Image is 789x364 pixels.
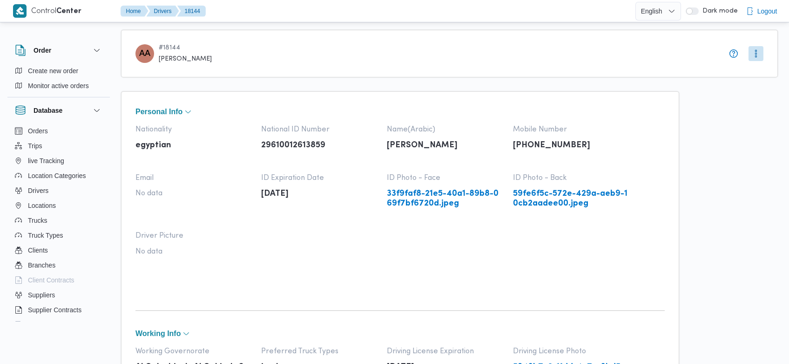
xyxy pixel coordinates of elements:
[513,125,629,134] span: Mobile Number
[11,228,106,243] button: Truck Types
[135,232,252,240] span: Driver Picture
[749,46,763,61] button: More
[135,330,665,337] button: Working Info
[135,141,252,151] p: egyptian
[56,8,81,15] b: Center
[11,288,106,302] button: Suppliers
[135,44,154,63] div: Ahmad Abadalnasar Ali Ahmad
[387,189,503,208] a: 33f9faf8-21e5-40a1-89b8-069f7bf6720d.jpeg
[135,108,665,116] button: Personal Info
[28,125,48,137] span: Orders
[11,183,106,198] button: Drivers
[11,124,106,138] button: Orders
[28,170,86,181] span: Location Categories
[261,141,378,151] p: 29610012613859
[28,245,48,256] span: Clients
[121,6,148,17] button: Home
[135,330,181,337] span: Working Info
[513,189,629,208] a: 59fe6f5c-572e-429a-aeb9-10cb2aadee00.jpeg
[34,105,62,116] h3: Database
[28,200,56,211] span: Locations
[28,215,47,226] span: Trucks
[7,124,110,325] div: Database
[513,141,629,151] p: [PHONE_NUMBER]
[9,327,39,355] iframe: chat widget
[261,347,378,356] span: Preferred Truck Types
[11,78,106,93] button: Monitor active orders
[147,6,179,17] button: Drivers
[11,273,106,288] button: Client Contracts
[261,189,378,199] p: [DATE]
[387,347,503,356] span: Driving License Expiration
[15,105,102,116] button: Database
[28,289,55,301] span: Suppliers
[28,230,63,241] span: Truck Types
[159,55,212,63] span: [PERSON_NAME]
[11,317,106,332] button: Devices
[699,7,738,15] span: Dark mode
[11,213,106,228] button: Trucks
[387,125,503,134] span: Name(Arabic)
[728,48,739,59] button: info
[11,168,106,183] button: Location Categories
[28,304,81,316] span: Supplier Contracts
[135,108,182,116] span: Personal Info
[28,155,64,166] span: live Tracking
[11,258,106,273] button: Branches
[28,319,51,330] span: Devices
[261,174,378,182] span: ID Expiration Date
[11,302,106,317] button: Supplier Contracts
[11,243,106,258] button: Clients
[13,4,27,18] img: X8yXhbKr1z7QwAAAABJRU5ErkJggg==
[28,80,89,91] span: Monitor active orders
[11,63,106,78] button: Create new order
[135,174,252,182] span: Email
[135,118,665,294] div: Personal Info
[28,275,74,286] span: Client Contracts
[159,44,212,52] span: # 18144
[28,140,42,151] span: Trips
[742,2,781,21] button: Logout
[757,6,777,17] span: Logout
[261,125,378,134] span: National ID Number
[135,125,252,134] span: Nationality
[7,63,110,97] div: Order
[513,347,629,356] span: Driving License Photo
[15,45,102,56] button: Order
[135,189,252,198] span: No data
[11,138,106,153] button: Trips
[11,153,106,168] button: live Tracking
[139,44,150,63] span: AA
[28,185,48,196] span: Drivers
[28,65,78,76] span: Create new order
[513,174,629,182] span: ID Photo - Back
[34,45,51,56] h3: Order
[135,347,252,356] span: Working Governorate
[387,141,503,151] p: [PERSON_NAME]
[28,260,55,271] span: Branches
[387,174,503,182] span: ID Photo - Face
[177,6,206,17] button: 18144
[135,247,252,256] span: No data
[11,198,106,213] button: Locations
